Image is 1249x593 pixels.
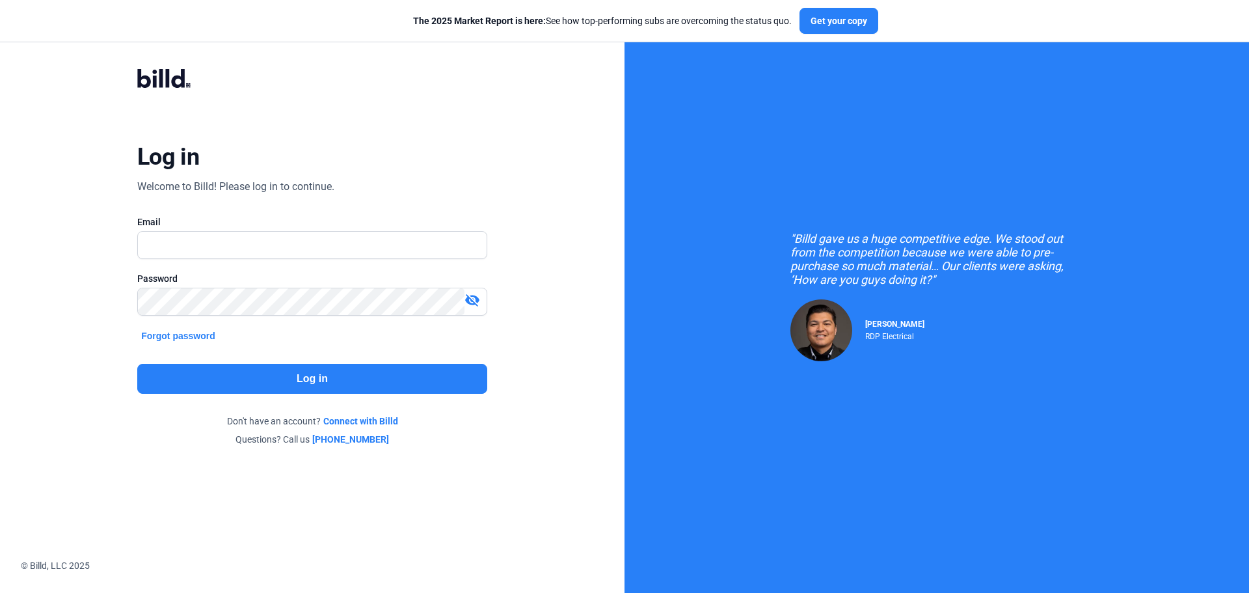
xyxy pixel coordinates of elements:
a: Connect with Billd [323,415,398,428]
span: The 2025 Market Report is here: [413,16,546,26]
div: Email [137,215,487,228]
span: [PERSON_NAME] [865,320,924,329]
button: Log in [137,364,487,394]
div: Questions? Call us [137,433,487,446]
mat-icon: visibility_off [464,292,480,308]
img: Raul Pacheco [790,299,852,361]
div: Welcome to Billd! Please log in to continue. [137,179,334,195]
div: See how top-performing subs are overcoming the status quo. [413,14,792,27]
a: [PHONE_NUMBER] [312,433,389,446]
div: Password [137,272,487,285]
button: Get your copy [799,8,878,34]
div: Log in [137,143,199,171]
div: "Billd gave us a huge competitive edge. We stood out from the competition because we were able to... [790,232,1083,286]
div: RDP Electrical [865,329,924,341]
div: Don't have an account? [137,415,487,428]
button: Forgot password [137,329,219,343]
